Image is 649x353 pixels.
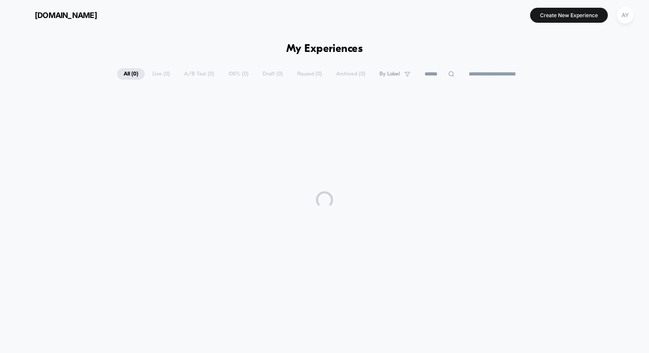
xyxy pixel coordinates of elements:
button: [DOMAIN_NAME] [13,8,100,22]
span: [DOMAIN_NAME] [35,11,97,20]
button: Create New Experience [530,8,608,23]
button: AY [614,6,636,24]
span: All ( 0 ) [117,68,145,80]
span: By Label [379,71,400,77]
h1: My Experiences [286,43,363,55]
div: AY [617,7,634,24]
